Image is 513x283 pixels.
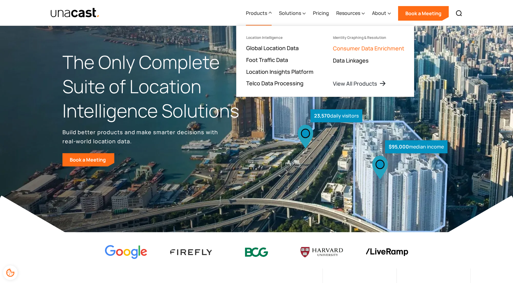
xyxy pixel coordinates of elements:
div: About [372,1,391,26]
img: Harvard U logo [300,245,343,260]
a: Telco Data Processing [246,80,303,87]
img: BCG logo [235,244,278,261]
img: Google logo Color [105,245,147,259]
img: Search icon [455,10,463,17]
div: Solutions [279,1,306,26]
a: View All Products [333,80,386,87]
div: Products [246,1,272,26]
nav: Products [236,26,414,97]
a: Pricing [313,1,329,26]
div: Solutions [279,9,301,17]
a: Data Linkages [333,57,369,64]
a: Location Insights Platform [246,68,313,75]
p: Build better products and make smarter decisions with real-world location data. [62,128,220,146]
div: Products [246,9,267,17]
div: Location Intelligence [246,36,283,40]
a: home [50,8,100,18]
div: Resources [336,1,365,26]
strong: 23,570 [314,112,330,119]
img: Firefly Advertising logo [170,249,213,255]
img: liveramp logo [366,248,408,256]
img: Unacast text logo [50,8,100,18]
div: About [372,9,386,17]
div: Identity Graphing & Resolution [333,36,386,40]
a: Foot Traffic Data [246,56,288,63]
a: Global Location Data [246,44,299,52]
strong: $95,000 [389,143,409,150]
div: median income [385,140,448,153]
div: Cookie Preferences [3,265,18,280]
div: daily visitors [310,109,362,122]
a: Book a Meeting [398,6,449,21]
a: Book a Meeting [62,153,114,166]
a: Consumer Data Enrichment [333,45,404,52]
h1: The Only Complete Suite of Location Intelligence Solutions [62,50,256,123]
div: Resources [336,9,360,17]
